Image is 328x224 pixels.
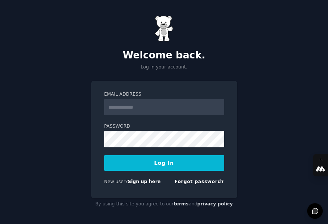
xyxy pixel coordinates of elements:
a: terms [173,201,188,207]
h2: Welcome back. [91,49,237,61]
button: Log In [104,155,224,171]
a: Sign up here [128,179,160,184]
label: Password [104,123,224,130]
img: Gummy Bear [155,16,173,42]
a: privacy policy [197,201,233,207]
label: Email Address [104,91,224,98]
a: Forgot password? [175,179,224,184]
div: By using this site you agree to our and [91,198,237,210]
p: Log in your account. [91,64,237,71]
span: New user? [104,179,128,184]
